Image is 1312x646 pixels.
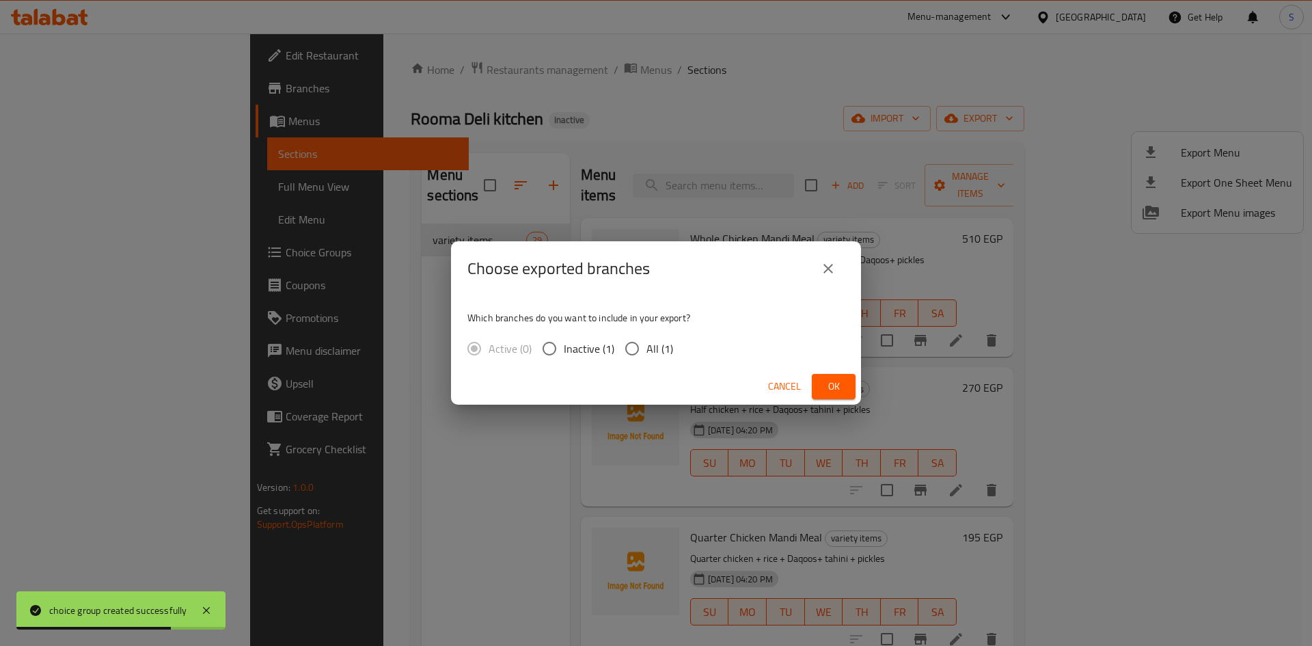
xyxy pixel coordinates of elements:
span: Active (0) [489,340,532,357]
button: close [812,252,845,285]
span: All (1) [646,340,673,357]
div: choice group created successfully [49,603,187,618]
span: Cancel [768,378,801,395]
h2: Choose exported branches [467,258,650,280]
span: Inactive (1) [564,340,614,357]
p: Which branches do you want to include in your export? [467,311,845,325]
button: Ok [812,374,856,399]
button: Cancel [763,374,806,399]
span: Ok [823,378,845,395]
